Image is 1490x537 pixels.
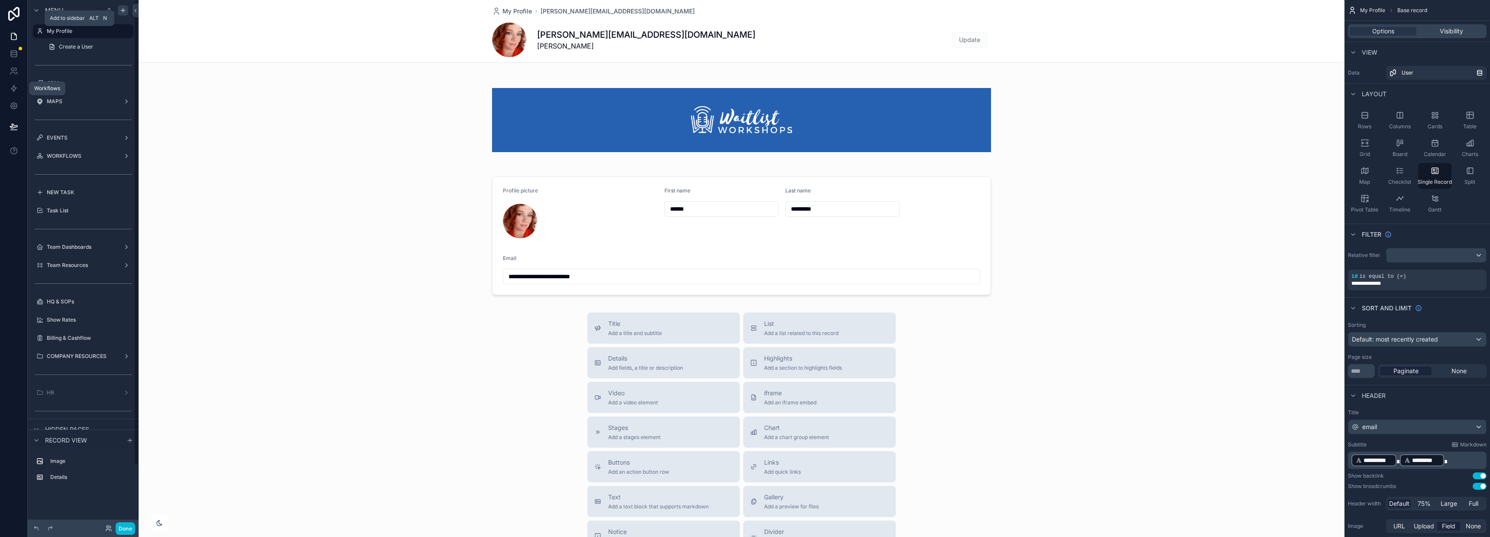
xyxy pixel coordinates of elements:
a: EVENTS [33,131,133,145]
span: Large [1441,499,1457,508]
span: Gantt [1428,206,1441,213]
span: Base record [1397,7,1427,14]
label: MAPS [47,98,120,105]
span: 75% [1418,499,1431,508]
span: Sort And Limit [1362,304,1412,312]
a: Task List [33,204,133,218]
a: HR [33,386,133,400]
span: View [1362,48,1377,57]
button: Gantt [1418,191,1451,217]
span: Split [1464,179,1475,186]
label: NEW TASK [47,189,132,196]
span: email [1362,423,1377,431]
button: Board [1383,135,1416,161]
label: Details [50,474,130,481]
a: MAPS [33,94,133,108]
a: CRM [33,76,133,90]
span: Full [1469,499,1478,508]
span: Checklist [1388,179,1411,186]
span: Markdown [1460,441,1487,448]
span: None [1466,522,1481,530]
span: Create a User [59,43,93,50]
button: Columns [1383,107,1416,133]
span: Rows [1358,123,1371,130]
a: My Profile [33,24,133,38]
div: Show backlink [1348,472,1384,479]
label: Image [50,458,130,465]
a: Billing & Cashflow [33,331,133,345]
label: Header width [1348,500,1383,507]
span: URL [1393,522,1405,530]
a: My Profile [492,7,532,16]
div: scrollable content [1348,452,1487,469]
span: Default [1389,499,1409,508]
label: Task List [47,207,132,214]
a: Create a User [43,40,133,54]
span: id [1351,273,1357,280]
label: WORKFLOWS [47,153,120,159]
span: Visibility [1440,27,1463,36]
button: Charts [1453,135,1487,161]
span: Add to sidebar [50,15,85,22]
span: Default: most recently created [1352,335,1438,343]
label: HR [47,389,120,396]
span: Options [1372,27,1394,36]
span: Pivot Table [1351,206,1378,213]
a: [PERSON_NAME][EMAIL_ADDRESS][DOMAIN_NAME] [541,7,695,16]
a: WORKFLOWS [33,149,133,163]
button: Cards [1418,107,1451,133]
label: Sorting [1348,322,1366,329]
button: Pivot Table [1348,191,1381,217]
label: Page size [1348,354,1372,361]
div: scrollable content [28,450,139,493]
span: Map [1359,179,1370,186]
label: Relative filter [1348,252,1383,259]
button: Split [1453,163,1487,189]
span: Timeline [1389,206,1410,213]
span: Single Record [1418,179,1452,186]
span: My Profile [1360,7,1385,14]
span: N [101,15,108,22]
span: Table [1463,123,1477,130]
label: Team Resources [47,262,120,269]
span: Grid [1360,151,1370,158]
label: Team Dashboards [47,244,120,251]
label: Billing & Cashflow [47,335,132,342]
label: Show Rates [47,316,132,323]
a: NEW TASK [33,186,133,199]
a: User [1386,66,1487,80]
span: Hidden pages [45,425,89,434]
label: Subtitle [1348,441,1367,448]
button: Default: most recently created [1348,332,1487,347]
button: email [1348,420,1487,434]
span: Charts [1462,151,1478,158]
button: Checklist [1383,163,1416,189]
label: HQ & SOPs [47,298,132,305]
button: Grid [1348,135,1381,161]
button: Timeline [1383,191,1416,217]
a: COMPANY RESOURCES [33,349,133,363]
div: Show breadcrumbs [1348,483,1396,490]
span: Cards [1428,123,1442,130]
a: Team Dashboards [33,240,133,254]
label: CRM [47,80,132,87]
span: Calendar [1424,151,1446,158]
a: Team Resources [33,258,133,272]
span: Board [1393,151,1407,158]
span: Paginate [1393,367,1419,375]
label: Data [1348,69,1383,76]
span: Filter [1362,230,1381,239]
label: Image [1348,523,1383,530]
span: User [1402,69,1413,76]
a: Show Rates [33,313,133,327]
button: Table [1453,107,1487,133]
span: is equal to (=) [1359,273,1406,280]
span: Field [1442,522,1455,530]
span: Alt [89,15,99,22]
span: Layout [1362,90,1386,98]
span: Upload [1414,522,1434,530]
button: Single Record [1418,163,1451,189]
span: My Profile [502,7,532,16]
label: Title [1348,409,1487,416]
